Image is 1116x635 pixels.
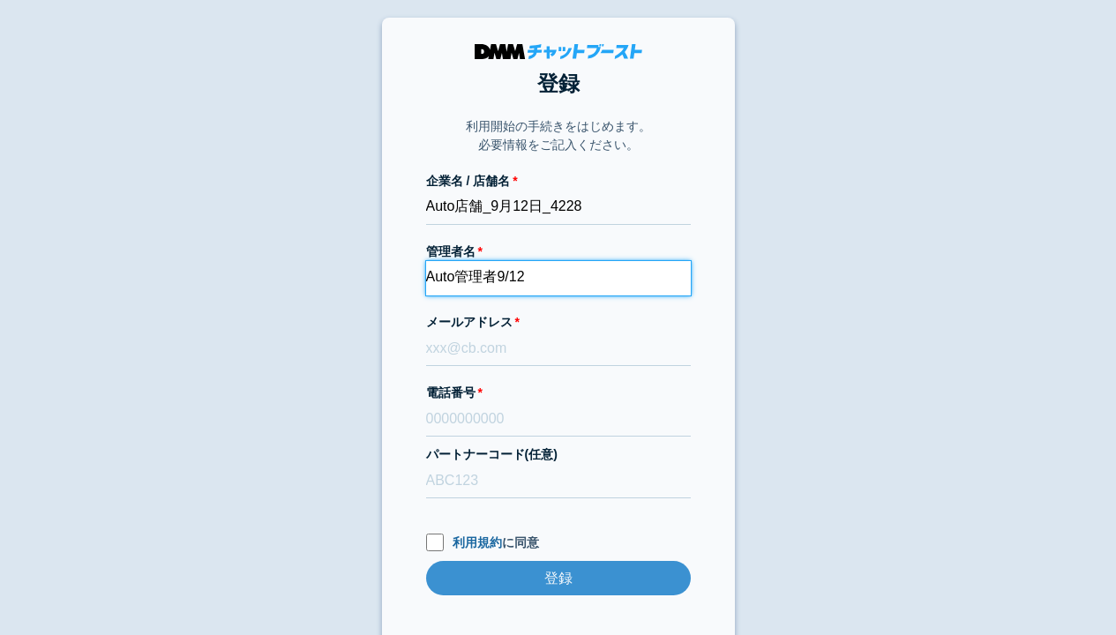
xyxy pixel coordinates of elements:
h1: 登録 [426,68,691,100]
label: 電話番号 [426,384,691,402]
img: DMMチャットブースト [475,44,642,59]
input: 0000000000 [426,402,691,437]
input: ABC123 [426,464,691,498]
label: メールアドレス [426,313,691,332]
label: パートナーコード(任意) [426,445,691,464]
input: 利用規約に同意 [426,534,444,551]
label: 管理者名 [426,243,691,261]
input: 株式会社チャットブースト [426,190,691,225]
a: 利用規約 [453,535,502,549]
input: 登録 [426,561,691,595]
label: に同意 [426,534,691,552]
label: 企業名 / 店舗名 [426,172,691,190]
p: 利用開始の手続きをはじめます。 必要情報をご記入ください。 [466,117,651,154]
input: 会話 太郎 [426,261,691,295]
input: xxx@cb.com [426,332,691,366]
